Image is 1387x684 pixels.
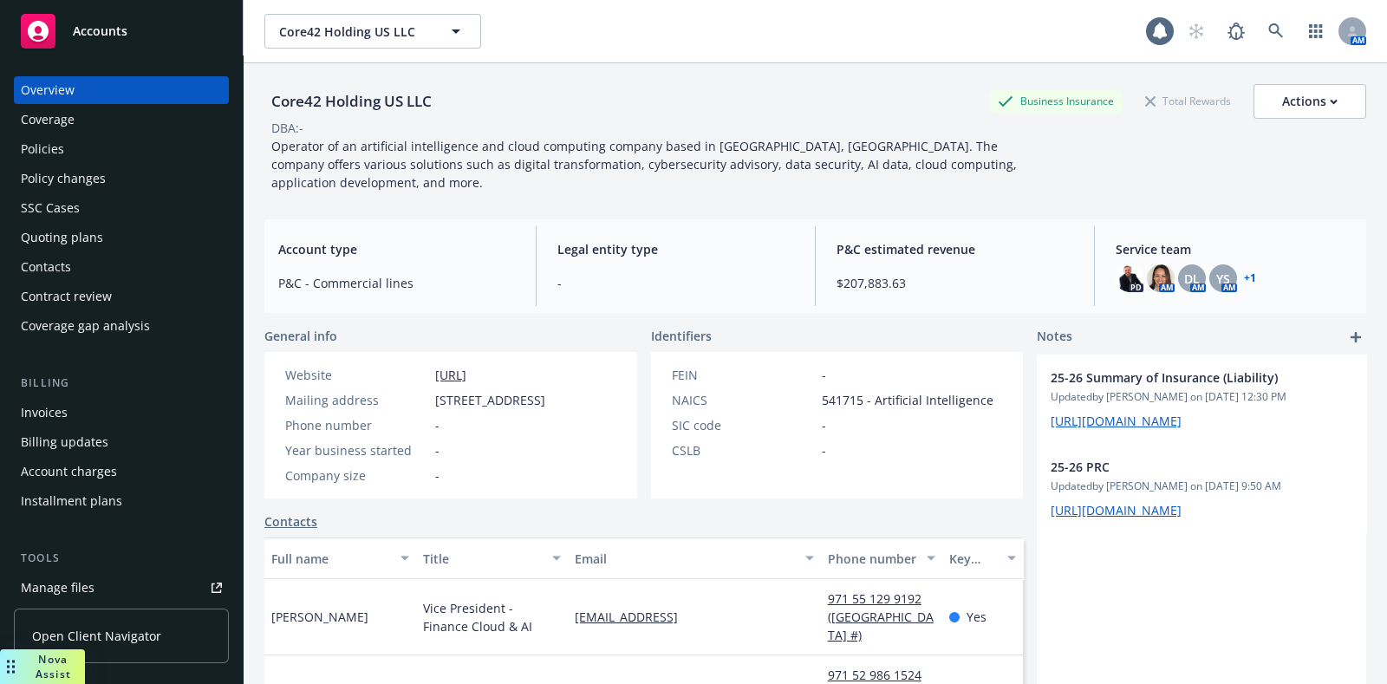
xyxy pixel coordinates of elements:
[271,608,368,626] span: [PERSON_NAME]
[14,283,229,310] a: Contract review
[837,240,1073,258] span: P&C estimated revenue
[21,194,80,222] div: SSC Cases
[14,458,229,485] a: Account charges
[435,391,545,409] span: [STREET_ADDRESS]
[14,7,229,55] a: Accounts
[435,367,466,383] a: [URL]
[14,487,229,515] a: Installment plans
[73,24,127,38] span: Accounts
[568,537,821,579] button: Email
[21,135,64,163] div: Policies
[14,399,229,427] a: Invoices
[285,366,428,384] div: Website
[21,312,150,340] div: Coverage gap analysis
[1219,14,1254,49] a: Report a Bug
[14,375,229,392] div: Billing
[14,194,229,222] a: SSC Cases
[285,391,428,409] div: Mailing address
[1116,264,1143,292] img: photo
[21,399,68,427] div: Invoices
[822,366,826,384] span: -
[264,537,416,579] button: Full name
[285,416,428,434] div: Phone number
[1244,273,1256,283] a: +1
[949,550,997,568] div: Key contact
[21,574,94,602] div: Manage files
[36,652,71,681] span: Nova Assist
[822,391,993,409] span: 541715 - Artificial Intelligence
[285,466,428,485] div: Company size
[822,441,826,459] span: -
[14,253,229,281] a: Contacts
[278,274,515,292] span: P&C - Commercial lines
[271,138,1020,191] span: Operator of an artificial intelligence and cloud computing company based in [GEOGRAPHIC_DATA], [G...
[14,574,229,602] a: Manage files
[1037,327,1072,348] span: Notes
[672,441,815,459] div: CSLB
[278,240,515,258] span: Account type
[264,90,439,113] div: Core42 Holding US LLC
[1051,502,1182,518] a: [URL][DOMAIN_NAME]
[557,274,794,292] span: -
[264,512,317,531] a: Contacts
[837,274,1073,292] span: $207,883.63
[416,537,568,579] button: Title
[14,428,229,456] a: Billing updates
[285,441,428,459] div: Year business started
[942,537,1023,579] button: Key contact
[21,76,75,104] div: Overview
[271,550,390,568] div: Full name
[14,312,229,340] a: Coverage gap analysis
[271,119,303,137] div: DBA: -
[14,224,229,251] a: Quoting plans
[1216,270,1230,288] span: YS
[989,90,1123,112] div: Business Insurance
[21,458,117,485] div: Account charges
[21,106,75,134] div: Coverage
[279,23,429,41] span: Core42 Holding US LLC
[1179,14,1214,49] a: Start snowing
[1345,327,1366,348] a: add
[821,537,942,579] button: Phone number
[435,441,440,459] span: -
[1259,14,1293,49] a: Search
[1051,479,1352,494] span: Updated by [PERSON_NAME] on [DATE] 9:50 AM
[14,135,229,163] a: Policies
[14,106,229,134] a: Coverage
[557,240,794,258] span: Legal entity type
[575,550,795,568] div: Email
[21,165,106,192] div: Policy changes
[672,416,815,434] div: SIC code
[1051,389,1352,405] span: Updated by [PERSON_NAME] on [DATE] 12:30 PM
[1282,85,1338,118] div: Actions
[1184,270,1200,288] span: DL
[435,416,440,434] span: -
[423,550,542,568] div: Title
[672,391,815,409] div: NAICS
[1116,240,1352,258] span: Service team
[21,487,122,515] div: Installment plans
[1254,84,1366,119] button: Actions
[967,608,987,626] span: Yes
[21,224,103,251] div: Quoting plans
[1051,458,1307,476] span: 25-26 PRC
[1037,355,1366,444] div: 25-26 Summary of Insurance (Liability)Updatedby [PERSON_NAME] on [DATE] 12:30 PM[URL][DOMAIN_NAME]
[828,590,934,643] a: 971 55 129 9192 ([GEOGRAPHIC_DATA] #)
[14,550,229,567] div: Tools
[21,253,71,281] div: Contacts
[264,14,481,49] button: Core42 Holding US LLC
[435,466,440,485] span: -
[1299,14,1333,49] a: Switch app
[32,627,161,645] span: Open Client Navigator
[575,609,692,625] a: [EMAIL_ADDRESS]
[822,416,826,434] span: -
[1051,413,1182,429] a: [URL][DOMAIN_NAME]
[1147,264,1175,292] img: photo
[423,599,561,635] span: Vice President - Finance Cloud & AI
[672,366,815,384] div: FEIN
[1037,444,1366,533] div: 25-26 PRCUpdatedby [PERSON_NAME] on [DATE] 9:50 AM[URL][DOMAIN_NAME]
[14,76,229,104] a: Overview
[21,428,108,456] div: Billing updates
[828,550,916,568] div: Phone number
[651,327,712,345] span: Identifiers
